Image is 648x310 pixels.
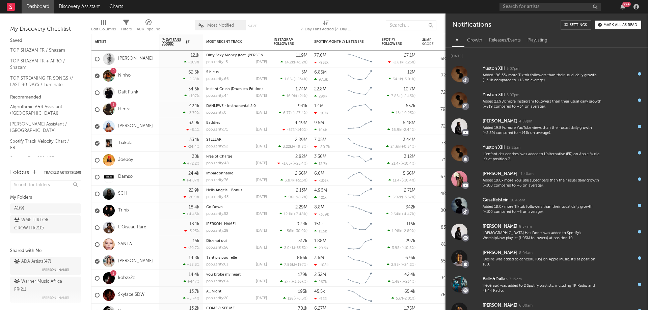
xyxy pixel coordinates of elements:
div: 97.3k [314,77,328,82]
a: [PERSON_NAME]8:04am'Desire' was added to danceXL (US) on Apple Music. It's at position 100. [446,245,648,271]
span: -140 % [296,128,306,132]
div: popularity: 71 [206,128,228,132]
div: 12:51pm [507,145,520,150]
div: ( ) [388,77,415,81]
div: 7.05M [314,138,326,142]
a: [PERSON_NAME] [118,123,153,129]
div: [PERSON_NAME] [483,223,517,231]
div: popularity: 48 [206,162,229,165]
div: [DATE] [256,145,267,148]
span: 24.6k [390,145,400,149]
div: Warner Music Africa FR ( 21 ) [14,278,75,294]
svg: Chart title [345,202,375,219]
div: popularity: 52 [206,212,228,216]
span: +4.47 % [401,213,414,216]
div: 2.29M [295,205,307,209]
div: 33.9k [189,121,199,125]
div: -26.9 % [184,195,199,199]
a: Dirty Sexy Money (feat. [PERSON_NAME] & French [US_STATE]) - [PERSON_NAME] Remix [206,54,361,57]
a: Dis-moi oui [206,239,227,243]
div: Yuston XIII [483,91,505,99]
a: you broke my heart [206,273,241,277]
div: popularity: 0 [206,111,226,115]
div: 8:04am [519,251,533,256]
div: popularity: 76 [206,178,228,182]
div: 22.9k [189,188,199,193]
span: 3.22k [283,145,292,149]
a: Shazam Top 200 / FR [10,155,74,162]
a: 5 bleus [206,71,219,74]
a: Tant pis pour elle [206,256,237,260]
div: 3.12M [404,154,415,159]
div: Releases/Events [486,35,524,46]
div: [PERSON_NAME] [483,117,517,125]
svg: Chart title [345,118,375,135]
div: [DATE] [256,212,267,216]
span: 34.1k [393,78,402,81]
a: Joeboy [118,157,133,163]
div: ( ) [282,128,307,132]
div: 2.66M [295,171,307,176]
a: SCH [118,191,127,197]
div: 12.7k [314,162,327,166]
span: -1.65k [282,162,293,166]
a: [PERSON_NAME] Assistant / [GEOGRAPHIC_DATA] [10,120,74,134]
a: All Night [206,290,221,293]
div: 11:40am [519,172,534,177]
div: -8.1 % [186,128,199,132]
a: STELLAR [206,138,221,142]
span: +2.43 % [402,94,414,98]
button: Tracked Artists(150) [44,171,81,174]
div: 99 + [622,2,631,7]
div: ( ) [386,144,415,149]
div: Yuston XIII [483,65,505,73]
a: Himra [118,107,131,112]
div: popularity: 52 [206,145,228,148]
div: -80.7k [314,145,330,149]
div: 5 bleus [206,71,267,74]
span: -98.7 % [294,196,306,199]
div: 80.3 [422,207,449,215]
span: 16.9k [392,128,401,132]
div: ( ) [388,195,415,199]
div: [PERSON_NAME] [483,302,517,310]
div: 48.3 [422,190,449,198]
div: ( ) [282,94,307,98]
div: [DATE] [256,111,267,115]
div: 42.1k [189,104,199,108]
a: [PERSON_NAME] [118,258,153,264]
div: 5:07pm [507,66,519,72]
div: ( ) [279,111,307,115]
div: ( ) [284,195,307,199]
div: +2.28 % [183,77,199,81]
input: Search for artists [500,3,601,11]
div: STELLAR [206,138,267,142]
a: Yuston XIII12:51pm'L'enfant des cendres' was added to L'alternative (FR) on Apple Music. It's at ... [446,140,648,166]
div: Notifications [452,20,491,30]
span: [PERSON_NAME] [42,294,69,302]
div: My Discovery Checklist [10,25,81,33]
div: 1.4M [314,104,324,108]
div: Settings [570,23,587,27]
span: 6.77k [283,111,293,115]
div: +3.79 % [183,111,199,115]
div: Bello&Dallas [483,275,508,283]
div: 104k [314,128,327,132]
div: Hells Angels - Bonus [206,189,267,192]
span: Most Notified [207,23,234,28]
div: 5M [301,70,307,75]
span: 5.92k [393,196,402,199]
a: Settings [561,20,591,30]
div: Added 23.98x more Instagram followers than their usual daily growth (+819 compared to +34 on aver... [483,99,601,110]
div: All [452,35,464,46]
a: kobzx2z [118,275,135,281]
div: Recommended [10,93,81,102]
div: 7-Day Fans Added (7-Day Fans Added) [301,25,351,33]
div: 10:45am [510,198,525,203]
span: 16.9k [287,94,296,98]
div: 'Fédéraux' was added to 2 Spotify playlists, including TK Radio and 4h44 Radio. [483,283,601,294]
div: +107 % [184,94,199,98]
div: [DATE] [256,162,267,165]
span: 1.65k [285,78,294,81]
div: 6.6M [314,171,324,176]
